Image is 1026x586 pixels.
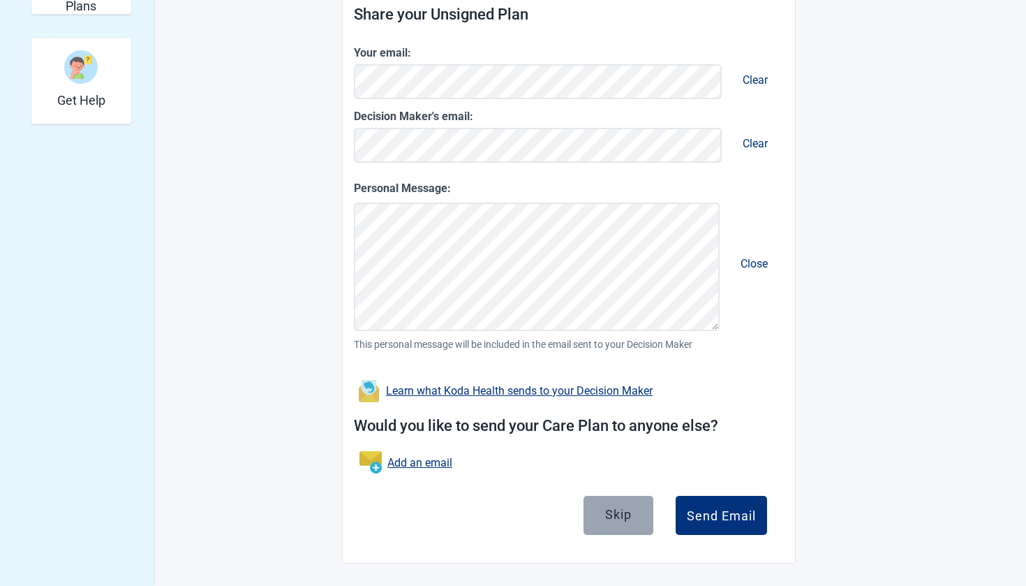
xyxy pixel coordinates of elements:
div: Get Help [31,37,132,124]
label: Personal Message: [354,180,784,197]
button: Clear [727,125,783,163]
a: Add an email [387,454,452,471]
span: Clear [731,126,779,161]
span: Clear [731,62,779,98]
span: Close [729,246,779,281]
button: Remove [725,254,783,273]
h2: Get Help [57,93,105,108]
label: Your email: [354,44,784,61]
div: Send Email [687,508,756,522]
button: Add an email [354,446,458,479]
button: Send Email [676,496,767,535]
img: person-question-x68TBcxA.svg [64,50,98,84]
label: Decision Maker's email: [354,108,784,125]
div: Learn what Koda Health sends to your Decision Maker [386,386,653,397]
button: Learn what Koda Health sends to your Decision Maker [354,374,657,403]
button: Clear [727,61,783,99]
div: Skip [605,508,632,522]
button: Skip [583,496,653,535]
span: This personal message will be included in the email sent to your Decision Maker [354,337,784,352]
h2: Would you like to send your Care Plan to anyone else? [354,414,784,439]
h2: Share your Unsigned Plan [354,3,784,27]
